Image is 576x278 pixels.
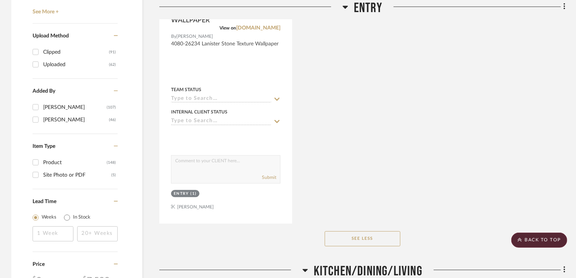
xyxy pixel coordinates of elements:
[191,191,197,197] div: (1)
[109,46,116,58] div: (91)
[171,118,271,125] input: Type to Search…
[33,262,45,267] span: Price
[73,214,90,221] label: In Stock
[109,114,116,126] div: (46)
[43,169,111,181] div: Site Photo or PDF
[236,25,280,31] a: [DOMAIN_NAME]
[43,101,107,113] div: [PERSON_NAME]
[43,157,107,169] div: Product
[33,226,73,241] input: 1 Week
[171,109,227,115] div: Internal Client Status
[174,191,189,197] div: ENTRY
[43,59,109,71] div: Uploaded
[111,169,116,181] div: (5)
[31,3,118,15] a: See More +
[43,114,109,126] div: [PERSON_NAME]
[43,46,109,58] div: Clipped
[33,33,69,39] span: Upload Method
[109,59,116,71] div: (62)
[33,89,55,94] span: Added By
[33,199,56,204] span: Lead Time
[77,226,118,241] input: 20+ Weeks
[176,33,213,40] span: [PERSON_NAME]
[325,231,400,246] button: See Less
[33,144,55,149] span: Item Type
[42,214,56,221] label: Weeks
[171,96,271,103] input: Type to Search…
[511,233,567,248] scroll-to-top-button: BACK TO TOP
[107,101,116,113] div: (107)
[171,86,201,93] div: Team Status
[220,26,236,30] span: View on
[171,33,176,40] span: By
[262,174,276,181] button: Submit
[107,157,116,169] div: (148)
